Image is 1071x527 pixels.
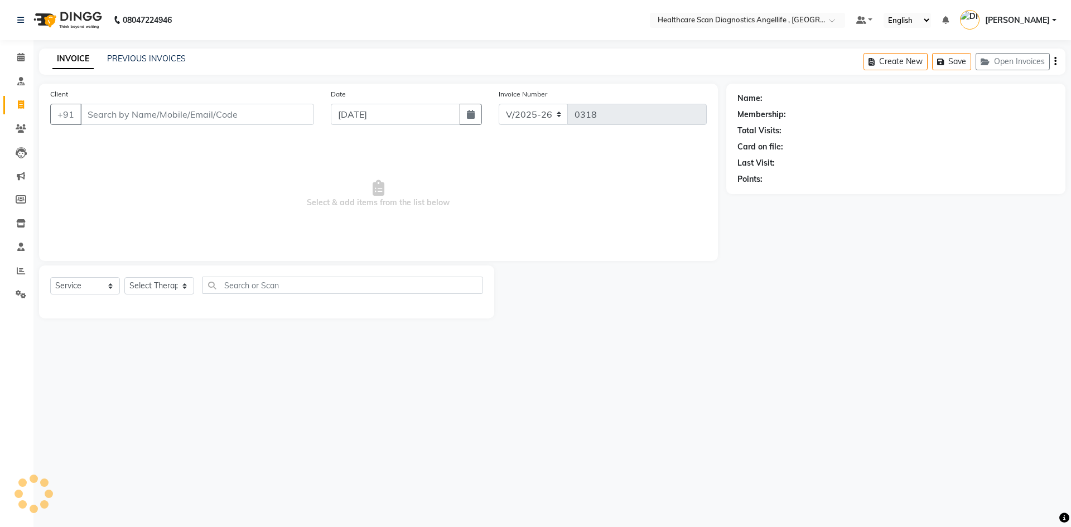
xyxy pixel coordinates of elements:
[28,4,105,36] img: logo
[50,104,81,125] button: +91
[932,53,971,70] button: Save
[960,10,980,30] img: DR AFTAB ALAM
[737,141,783,153] div: Card on file:
[737,109,786,120] div: Membership:
[863,53,928,70] button: Create New
[331,89,346,99] label: Date
[737,125,781,137] div: Total Visits:
[737,157,775,169] div: Last Visit:
[107,54,186,64] a: PREVIOUS INVOICES
[50,89,68,99] label: Client
[50,138,707,250] span: Select & add items from the list below
[123,4,172,36] b: 08047224946
[52,49,94,69] a: INVOICE
[737,93,763,104] div: Name:
[976,53,1050,70] button: Open Invoices
[499,89,547,99] label: Invoice Number
[985,14,1050,26] span: [PERSON_NAME]
[80,104,314,125] input: Search by Name/Mobile/Email/Code
[737,173,763,185] div: Points:
[202,277,483,294] input: Search or Scan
